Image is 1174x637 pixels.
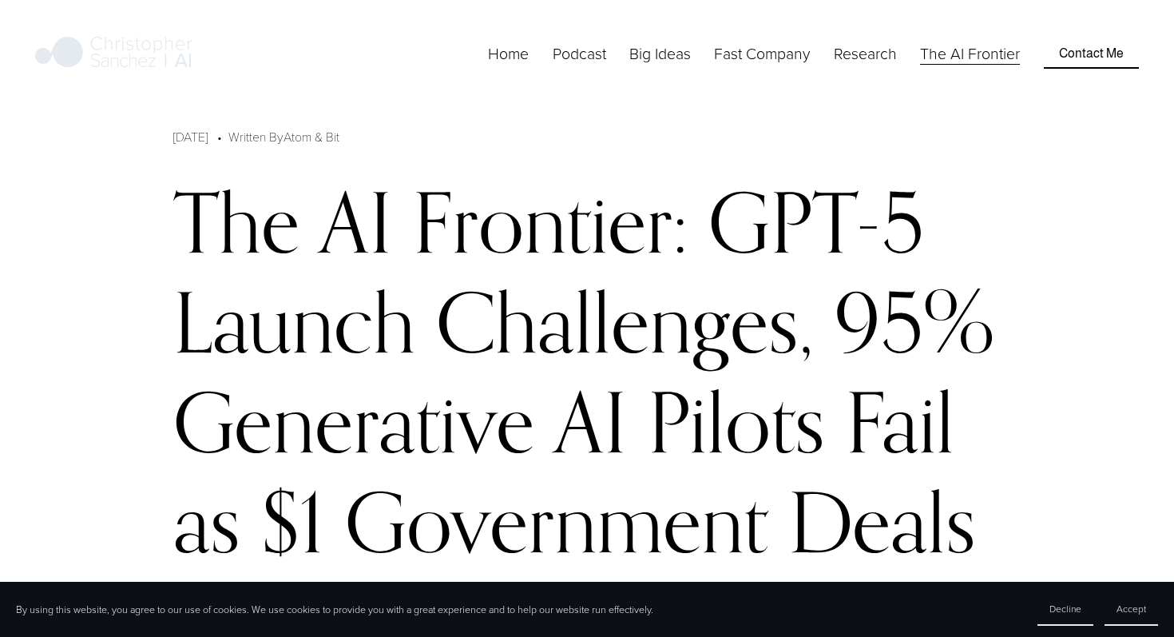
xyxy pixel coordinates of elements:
img: Christopher Sanchez | AI [35,34,192,74]
a: folder dropdown [714,41,810,66]
a: Podcast [553,41,606,66]
a: Atom & Bit [284,128,339,145]
span: [DATE] [173,128,208,145]
p: By using this website, you agree to our use of cookies. We use cookies to provide you with a grea... [16,603,653,616]
a: The AI Frontier [920,41,1020,66]
button: Accept [1105,593,1158,626]
span: Decline [1049,602,1081,615]
div: Written By [228,127,339,146]
button: Decline [1037,593,1093,626]
span: Fast Company [714,42,810,64]
a: folder dropdown [834,41,897,66]
span: Big Ideas [629,42,691,64]
span: Accept [1116,602,1146,615]
a: Contact Me [1044,38,1139,69]
a: Home [488,41,529,66]
span: Research [834,42,897,64]
a: folder dropdown [629,41,691,66]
